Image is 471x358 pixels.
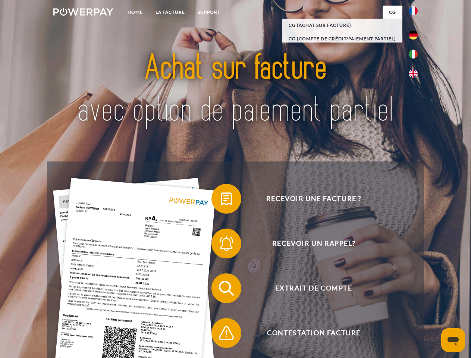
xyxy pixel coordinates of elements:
[222,273,405,303] span: Extrait de compte
[222,229,405,258] span: Recevoir un rappel?
[211,184,405,214] button: Recevoir une facture ?
[409,69,418,78] img: en
[409,6,418,15] img: fr
[409,50,418,59] img: it
[191,6,227,19] a: Support
[383,6,402,19] a: CG
[211,273,405,303] button: Extrait de compte
[441,328,465,352] iframe: Bouton de lancement de la fenêtre de messagerie
[222,184,405,214] span: Recevoir une facture ?
[217,324,236,342] img: qb_warning.svg
[217,189,236,208] img: qb_bill.svg
[211,318,405,348] button: Contestation Facture
[217,234,236,253] img: qb_bell.svg
[211,229,405,258] button: Recevoir un rappel?
[282,19,402,32] a: CG (achat sur facture)
[222,318,405,348] span: Contestation Facture
[282,32,402,45] a: CG (Compte de crédit/paiement partiel)
[121,6,149,19] a: Home
[53,8,113,16] img: logo-powerpay-white.svg
[409,31,418,40] img: de
[217,279,236,298] img: qb_search.svg
[149,6,191,19] a: LA FACTURE
[71,36,400,143] img: title-powerpay_fr.svg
